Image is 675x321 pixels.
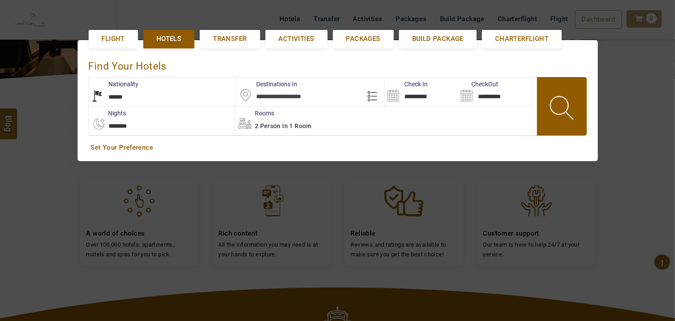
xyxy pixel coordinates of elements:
[495,34,548,44] span: Charterflight
[482,30,562,48] a: Charterflight
[346,34,380,44] span: Packages
[384,77,458,106] input: Search
[143,30,194,48] a: Hotels
[157,34,181,44] span: Hotels
[412,34,463,44] span: Build Package
[89,51,587,77] div: Find Your Hotels
[89,80,139,89] label: Nationality
[255,122,312,129] span: 2 Person in 1 Room
[333,30,394,48] a: Packages
[235,109,274,118] label: Rooms
[399,30,477,48] a: Build Package
[458,80,498,89] label: CheckOut
[89,30,138,48] a: Flight
[384,80,428,89] label: Check In
[89,109,127,118] label: nights
[265,30,328,48] a: Activities
[458,77,532,106] input: Search
[236,80,297,89] label: Destinations In
[279,34,314,44] span: Activities
[91,143,585,152] a: Set Your Preference
[102,34,125,44] span: Flight
[200,30,260,48] a: Transfer
[213,34,246,44] span: Transfer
